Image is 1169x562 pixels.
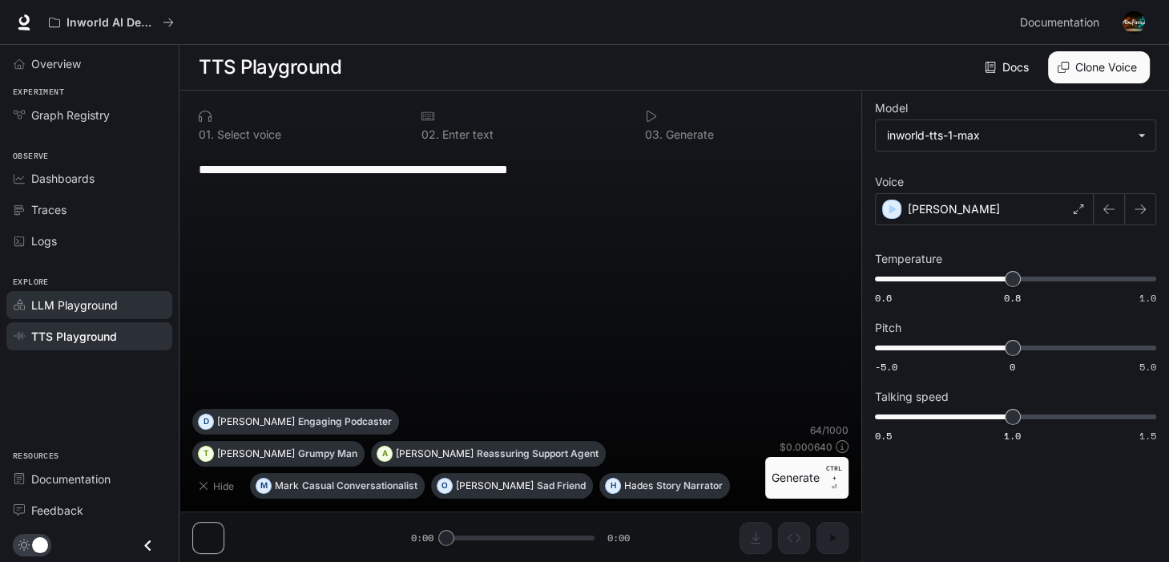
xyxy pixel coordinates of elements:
button: User avatar [1118,6,1150,38]
span: Logs [31,232,57,249]
a: Overview [6,50,172,78]
button: HHadesStory Narrator [599,473,730,499]
span: 1.0 [1004,429,1021,443]
span: Documentation [31,471,111,487]
span: Traces [31,201,67,218]
p: Generate [663,129,714,140]
div: H [606,473,620,499]
button: All workspaces [42,6,181,38]
a: Feedback [6,496,172,524]
span: Feedback [31,502,83,519]
button: Close drawer [130,529,166,562]
span: 0.8 [1004,291,1021,305]
h1: TTS Playground [199,51,341,83]
a: Dashboards [6,164,172,192]
p: [PERSON_NAME] [217,449,295,459]
button: MMarkCasual Conversationalist [250,473,425,499]
button: T[PERSON_NAME]Grumpy Man [192,441,365,467]
p: 0 2 . [421,129,439,140]
p: [PERSON_NAME] [456,481,534,491]
p: Voice [875,176,904,188]
p: 0 1 . [199,129,214,140]
button: A[PERSON_NAME]Reassuring Support Agent [371,441,606,467]
a: Logs [6,227,172,255]
p: [PERSON_NAME] [217,417,295,427]
div: inworld-tts-1-max [876,120,1155,151]
span: Dark mode toggle [32,536,48,553]
button: Hide [192,473,244,499]
button: O[PERSON_NAME]Sad Friend [431,473,593,499]
p: Model [875,103,908,114]
div: M [256,473,271,499]
p: 0 3 . [645,129,663,140]
p: Select voice [214,129,281,140]
div: T [199,441,213,467]
a: Graph Registry [6,101,172,129]
a: LLM Playground [6,291,172,319]
p: Engaging Podcaster [298,417,392,427]
span: TTS Playground [31,328,117,345]
p: Casual Conversationalist [302,481,417,491]
span: Documentation [1020,13,1099,33]
button: D[PERSON_NAME]Engaging Podcaster [192,409,399,435]
p: [PERSON_NAME] [908,201,1000,217]
div: inworld-tts-1-max [887,127,1130,144]
span: Graph Registry [31,107,110,123]
p: [PERSON_NAME] [396,449,474,459]
span: 1.0 [1139,291,1156,305]
p: Hades [624,481,653,491]
a: Docs [982,51,1035,83]
p: $ 0.000640 [780,440,832,454]
button: Clone Voice [1048,51,1150,83]
span: 0 [1010,360,1015,374]
span: 0.5 [875,429,892,443]
span: Overview [31,55,81,72]
img: User avatar [1123,11,1145,34]
p: Enter text [439,129,494,140]
p: Story Narrator [656,481,723,491]
span: -5.0 [875,360,897,374]
button: GenerateCTRL +⏎ [765,457,849,499]
span: 5.0 [1139,360,1156,374]
div: D [199,409,213,435]
p: 64 / 1000 [810,423,849,437]
p: Pitch [875,322,901,334]
p: Reassuring Support Agent [477,449,599,459]
a: Documentation [6,465,172,493]
div: A [377,441,392,467]
p: Mark [275,481,299,491]
p: Temperature [875,253,942,265]
a: Documentation [1014,6,1111,38]
a: Traces [6,196,172,224]
div: O [437,473,452,499]
p: Inworld AI Demos [67,16,156,30]
p: Talking speed [875,391,949,402]
p: Sad Friend [537,481,586,491]
p: CTRL + [826,463,842,483]
span: 0.6 [875,291,892,305]
p: ⏎ [826,463,842,492]
p: Grumpy Man [298,449,357,459]
span: Dashboards [31,170,95,187]
a: TTS Playground [6,322,172,350]
span: LLM Playground [31,297,118,313]
span: 1.5 [1139,429,1156,443]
